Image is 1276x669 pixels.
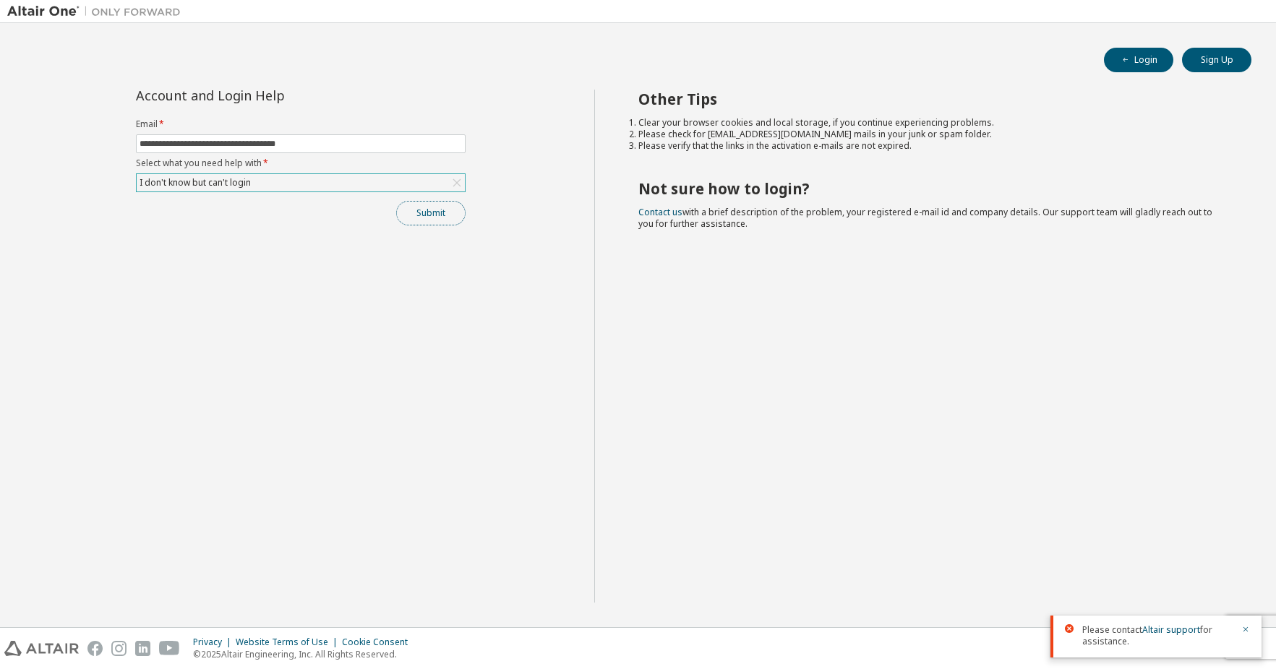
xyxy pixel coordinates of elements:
[4,641,79,656] img: altair_logo.svg
[638,140,1225,152] li: Please verify that the links in the activation e-mails are not expired.
[1104,48,1173,72] button: Login
[136,157,466,169] label: Select what you need help with
[638,206,682,218] a: Contact us
[396,201,466,225] button: Submit
[137,174,465,191] div: I don't know but can't login
[638,90,1225,108] h2: Other Tips
[193,636,236,648] div: Privacy
[193,648,416,660] p: © 2025 Altair Engineering, Inc. All Rights Reserved.
[342,636,416,648] div: Cookie Consent
[111,641,127,656] img: instagram.svg
[159,641,180,656] img: youtube.svg
[236,636,342,648] div: Website Terms of Use
[135,641,150,656] img: linkedin.svg
[638,206,1212,230] span: with a brief description of the problem, your registered e-mail id and company details. Our suppo...
[7,4,188,19] img: Altair One
[137,175,253,191] div: I don't know but can't login
[1182,48,1251,72] button: Sign Up
[638,117,1225,129] li: Clear your browser cookies and local storage, if you continue experiencing problems.
[136,118,466,130] label: Email
[1082,624,1233,647] span: Please contact for assistance.
[87,641,103,656] img: facebook.svg
[638,129,1225,140] li: Please check for [EMAIL_ADDRESS][DOMAIN_NAME] mails in your junk or spam folder.
[638,179,1225,198] h2: Not sure how to login?
[136,90,400,101] div: Account and Login Help
[1142,623,1200,636] a: Altair support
